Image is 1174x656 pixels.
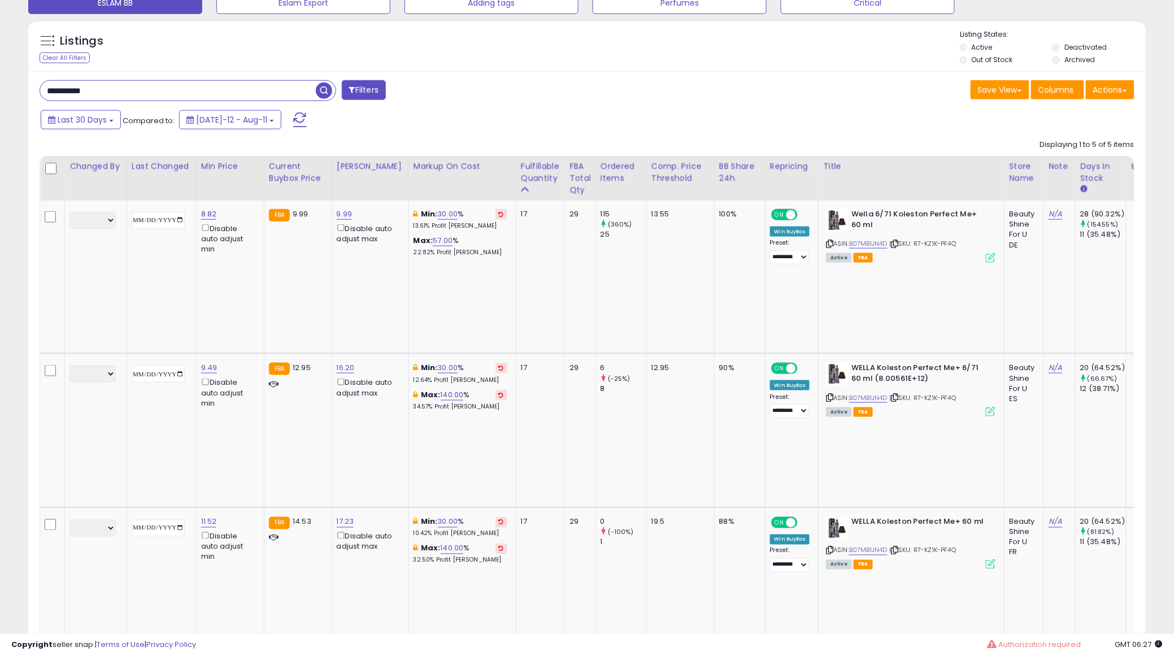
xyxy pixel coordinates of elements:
[421,362,438,373] b: Min:
[337,222,400,244] div: Disable auto adjust max
[201,362,218,373] a: 9.49
[433,235,453,246] a: 57.00
[201,516,217,528] a: 11.52
[196,114,267,125] span: [DATE]-12 - Aug-11
[826,363,849,385] img: 51NqBjEA4IL._SL40_.jpg
[1031,80,1084,99] button: Columns
[58,114,107,125] span: Last 30 Days
[337,516,354,528] a: 17.23
[521,209,556,219] div: 17
[608,528,634,537] small: (-100%)
[293,208,308,219] span: 9.99
[337,530,400,552] div: Disable auto adjust max
[1064,42,1107,52] label: Deactivated
[601,517,646,527] div: 0
[1088,220,1118,229] small: (154.55%)
[608,220,632,229] small: (360%)
[772,210,786,220] span: ON
[569,209,587,219] div: 29
[1049,516,1062,528] a: N/A
[849,393,888,403] a: B07MB1JN4D
[337,362,355,373] a: 16.20
[826,209,995,262] div: ASIN:
[826,517,995,568] div: ASIN:
[201,376,255,409] div: Disable auto adjust min
[414,517,507,538] div: %
[608,374,631,383] small: (-25%)
[123,115,175,126] span: Compared to:
[770,160,814,172] div: Repricing
[521,363,556,373] div: 17
[651,363,706,373] div: 12.95
[889,546,956,555] span: | SKU: R7-KZ1K-PF4Q
[569,517,587,527] div: 29
[849,239,888,249] a: B07MB1JN4D
[269,363,290,375] small: FBA
[293,362,311,373] span: 12.95
[823,160,999,172] div: Title
[889,393,956,402] span: | SKU: R7-KZ1K-PF4Q
[421,389,441,400] b: Max:
[1080,517,1126,527] div: 20 (64.52%)
[770,239,810,264] div: Preset:
[601,384,646,394] div: 8
[293,516,311,527] span: 14.53
[972,42,993,52] label: Active
[337,208,353,220] a: 9.99
[414,557,507,564] p: 32.50% Profit [PERSON_NAME]
[1115,639,1163,650] span: 2025-09-11 06:27 GMT
[414,235,433,246] b: Max:
[421,208,438,219] b: Min:
[601,209,646,219] div: 115
[269,517,290,529] small: FBA
[11,640,196,650] div: seller snap | |
[796,364,814,373] span: OFF
[408,156,516,201] th: The percentage added to the cost of goods (COGS) that forms the calculator for Min & Max prices.
[826,407,852,417] span: All listings currently available for purchase on Amazon
[414,363,507,384] div: %
[1088,374,1117,383] small: (66.67%)
[337,376,400,398] div: Disable auto adjust max
[601,363,646,373] div: 6
[651,160,710,184] div: Comp. Price Threshold
[1009,363,1035,404] div: Beauty Shine For U ES
[441,543,464,554] a: 140.00
[201,222,255,254] div: Disable auto adjust min
[521,160,560,184] div: Fulfillable Quantity
[601,229,646,240] div: 25
[569,160,591,196] div: FBA Total Qty
[719,160,760,184] div: BB Share 24h.
[851,517,989,531] b: WELLA Koleston Perfect Me+ 60 ml
[41,110,121,129] button: Last 30 Days
[438,362,458,373] a: 30.00
[770,227,810,237] div: Win BuyBox
[438,516,458,528] a: 30.00
[1080,384,1126,394] div: 12 (38.71%)
[826,517,849,540] img: 51NqBjEA4IL._SL40_.jpg
[438,208,458,220] a: 30.00
[414,236,507,257] div: %
[201,160,259,172] div: Min Price
[889,239,956,248] span: | SKU: R7-KZ1K-PF4Q
[342,80,386,100] button: Filters
[1049,208,1062,220] a: N/A
[11,639,53,650] strong: Copyright
[826,560,852,570] span: All listings currently available for purchase on Amazon
[414,544,507,564] div: %
[60,33,103,49] h5: Listings
[854,560,873,570] span: FBA
[770,380,810,390] div: Win BuyBox
[421,516,438,527] b: Min:
[414,530,507,538] p: 10.42% Profit [PERSON_NAME]
[1009,160,1039,184] div: Store Name
[1080,209,1126,219] div: 28 (90.32%)
[960,29,1146,40] p: Listing States:
[146,639,196,650] a: Privacy Policy
[972,55,1013,64] label: Out of Stock
[1080,363,1126,373] div: 20 (64.52%)
[521,517,556,527] div: 17
[414,376,507,384] p: 12.64% Profit [PERSON_NAME]
[971,80,1029,99] button: Save View
[97,639,145,650] a: Terms of Use
[719,363,756,373] div: 90%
